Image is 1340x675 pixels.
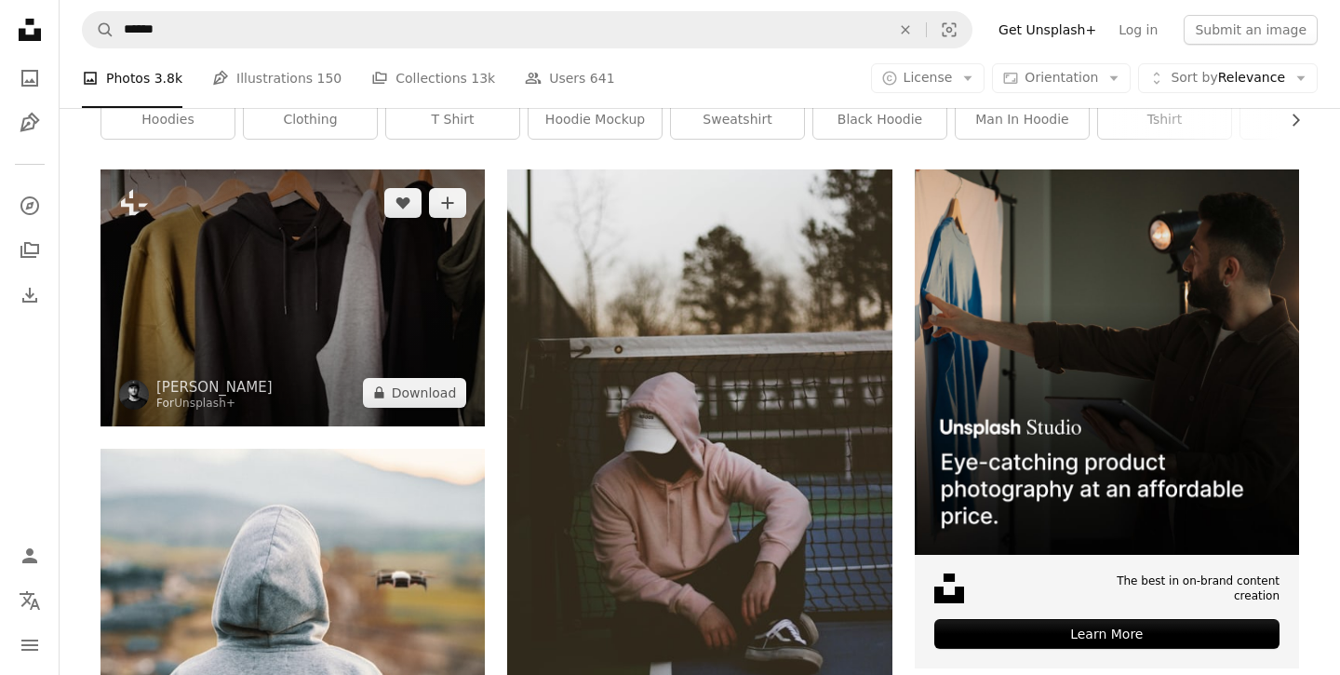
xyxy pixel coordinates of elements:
span: The best in on-brand content creation [1068,574,1280,605]
img: a row of different colored sweatshirts hanging on a rack [100,169,485,425]
div: Learn More [934,619,1280,649]
a: The best in on-brand content creationLearn More [915,169,1299,668]
a: [PERSON_NAME] [156,378,273,397]
a: Illustrations [11,104,48,142]
span: Sort by [1171,70,1217,85]
img: Go to Frank van Hulst's profile [119,380,149,410]
div: For [156,397,273,412]
span: 13k [471,68,495,88]
span: 150 [317,68,342,88]
a: hoodies [101,101,234,139]
span: 641 [590,68,615,88]
a: Get Unsplash+ [987,15,1107,45]
a: Collections [11,232,48,269]
a: man in hoodie [956,101,1089,139]
a: t shirt [386,101,519,139]
span: License [904,70,953,85]
a: hoodie mockup [529,101,662,139]
a: Photos [11,60,48,97]
a: sweatshirt [671,101,804,139]
button: Menu [11,627,48,664]
button: Visual search [927,12,971,47]
button: Orientation [992,63,1131,93]
button: Search Unsplash [83,12,114,47]
a: a row of different colored sweatshirts hanging on a rack [100,289,485,305]
button: Sort byRelevance [1138,63,1318,93]
button: Like [384,188,422,218]
a: Log in / Sign up [11,537,48,574]
button: License [871,63,985,93]
span: Relevance [1171,69,1285,88]
a: tshirt [1098,101,1231,139]
a: Log in [1107,15,1169,45]
a: Home — Unsplash [11,11,48,52]
span: Orientation [1025,70,1098,85]
form: Find visuals sitewide [82,11,972,48]
a: clothing [244,101,377,139]
button: Language [11,582,48,619]
a: man wearing brown hoodie sitting near tennis net [507,450,891,466]
button: Submit an image [1184,15,1318,45]
button: scroll list to the right [1279,101,1299,139]
a: Collections 13k [371,48,495,108]
button: Add to Collection [429,188,466,218]
a: Explore [11,187,48,224]
a: Illustrations 150 [212,48,342,108]
a: Download History [11,277,48,314]
a: Users 641 [525,48,614,108]
img: file-1715714098234-25b8b4e9d8faimage [915,169,1299,554]
button: Download [363,378,467,408]
a: Unsplash+ [174,397,235,410]
img: file-1631678316303-ed18b8b5cb9cimage [934,574,964,603]
a: black hoodie [813,101,946,139]
button: Clear [885,12,926,47]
